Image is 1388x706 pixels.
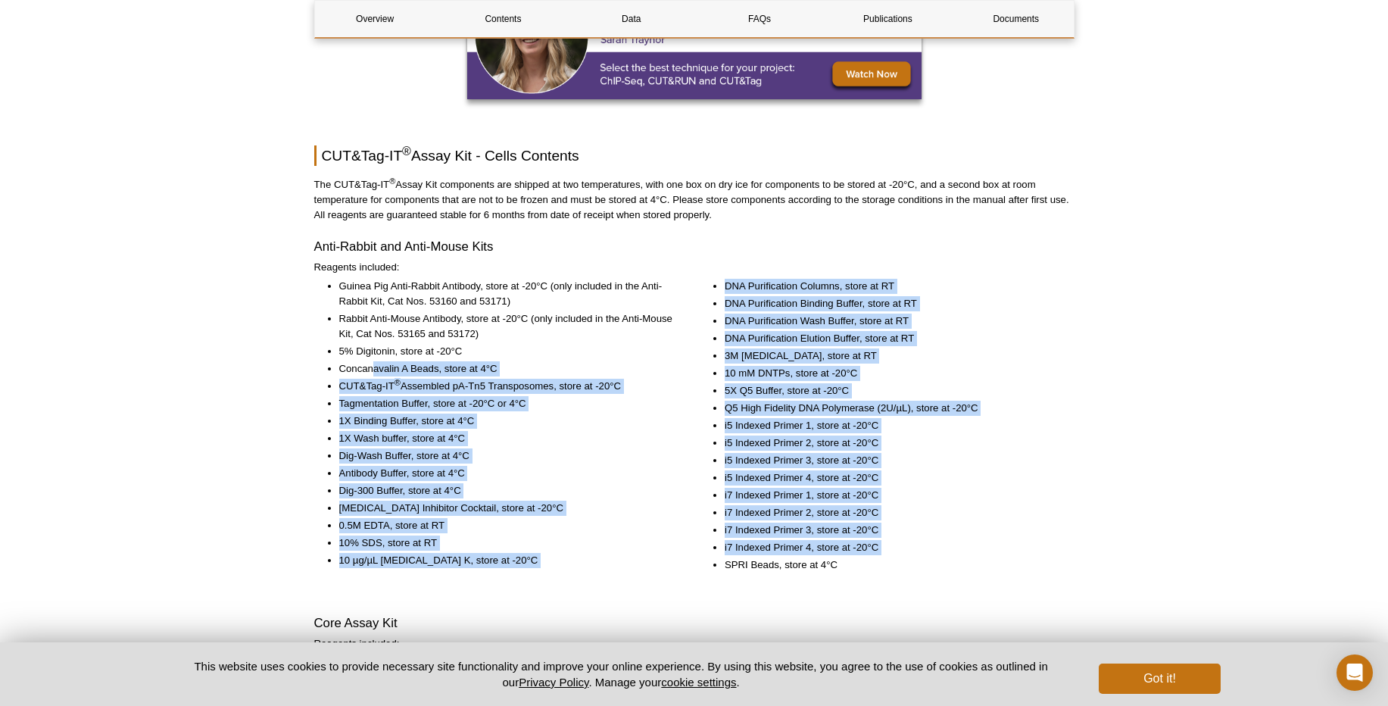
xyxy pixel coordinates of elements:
[339,431,674,446] li: 1X Wash buffer, store at 4°C
[339,466,674,481] li: Antibody Buffer, store at 4°C
[339,414,674,429] li: 1X Binding Buffer, store at 4°C
[725,296,1059,311] li: DNA Purification Binding Buffer, store at RT
[339,483,674,498] li: Dig-300 Buffer, store at 4°C
[725,314,1059,329] li: DNA Purification Wash Buffer, store at RT
[443,1,563,37] a: Contents
[725,331,1059,346] li: DNA Purification Elution Buffer, store at RT
[1099,664,1220,694] button: Got it!
[315,1,435,37] a: Overview
[339,344,674,359] li: 5% Digitonin, store at -20°C
[725,366,1059,381] li: 10 mM DNTPs, store at -20°C
[314,614,1075,633] h3: Core Assay Kit
[725,558,1059,573] li: SPRI Beads, store at 4°C
[725,453,1059,468] li: i5 Indexed Primer 3, store at -20°C
[314,145,1075,166] h2: CUT&Tag-IT Assay Kit - Cells Contents
[339,361,674,376] li: Concanavalin A Beads, store at 4°C
[314,238,1075,256] h3: Anti-Rabbit and Anti-Mouse Kits
[725,505,1059,520] li: i7 Indexed Primer 2, store at -20°C
[699,1,819,37] a: FAQs
[168,658,1075,690] p: This website uses cookies to provide necessary site functionality and improve your online experie...
[725,383,1059,398] li: 5X Q5 Buffer, store at -20°C
[725,436,1059,451] li: i5 Indexed Primer 2, store at -20°C
[1337,654,1373,691] div: Open Intercom Messenger
[314,260,1075,275] p: Reagents included:
[725,279,1059,294] li: DNA Purification Columns, store at RT
[339,553,674,568] li: 10 µg/µL [MEDICAL_DATA] K, store at -20°C
[661,676,736,689] button: cookie settings
[339,448,674,464] li: Dig-Wash Buffer, store at 4°C
[389,176,395,186] sup: ®
[339,396,674,411] li: Tagmentation Buffer, store at -20°C or 4°C
[725,488,1059,503] li: i7 Indexed Primer 1, store at -20°C
[314,636,1075,651] p: Reagents included:
[956,1,1076,37] a: Documents
[339,311,674,342] li: Rabbit Anti-Mouse Antibody, store at -20°C (only included in the Anti-Mouse Kit, Cat Nos. 53165 a...
[339,501,674,516] li: [MEDICAL_DATA] Inhibitor Cocktail, store at -20°C
[725,401,1059,416] li: Q5 High Fidelity DNA Polymerase (2U/µL), store at -20°C
[339,279,674,309] li: Guinea Pig Anti-Rabbit Antibody, store at -20°C (only included in the Anti-Rabbit Kit, Cat Nos. 5...
[571,1,691,37] a: Data
[725,470,1059,486] li: i5 Indexed Primer 4, store at -20°C
[339,536,674,551] li: 10% SDS, store at RT
[725,523,1059,538] li: i7 Indexed Primer 3, store at -20°C
[339,379,674,394] li: CUT&Tag-IT Assembled pA-Tn5 Transposomes, store at -20°C
[395,378,401,387] sup: ®
[828,1,948,37] a: Publications
[519,676,588,689] a: Privacy Policy
[725,348,1059,364] li: 3M [MEDICAL_DATA], store at RT
[725,540,1059,555] li: i7 Indexed Primer 4, store at -20°C
[725,418,1059,433] li: i5 Indexed Primer 1, store at -20°C
[402,145,411,158] sup: ®
[339,518,674,533] li: 0.5M EDTA, store at RT
[314,177,1075,223] p: The CUT&Tag-IT Assay Kit components are shipped at two temperatures, with one box on dry ice for ...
